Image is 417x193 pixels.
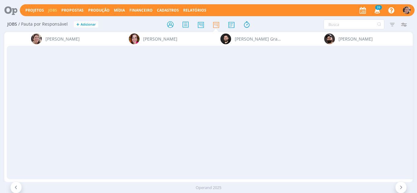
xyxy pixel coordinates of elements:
button: Propostas [60,8,85,13]
span: Cadastros [157,8,179,13]
button: Cadastros [155,8,181,13]
img: A [31,34,42,44]
span: Propostas [61,8,84,13]
span: / Pauta por Responsável [18,22,68,27]
button: Financeiro [128,8,154,13]
input: Busca [324,20,384,29]
span: Jobs [7,22,17,27]
img: B [220,34,231,44]
button: A [403,5,411,16]
button: Mídia [112,8,127,13]
span: + [76,21,79,28]
button: Projetos [24,8,46,13]
span: [PERSON_NAME] [339,36,373,42]
button: Jobs [46,8,59,13]
button: Produção [86,8,111,13]
button: +Adicionar [74,21,98,28]
span: [PERSON_NAME] Granata [235,36,281,42]
span: 39 [375,5,382,10]
a: Projetos [25,8,44,13]
img: B [129,34,140,44]
span: [PERSON_NAME] [45,36,80,42]
a: Mídia [114,8,125,13]
img: A [403,6,411,14]
button: Relatórios [181,8,208,13]
a: Relatórios [183,8,206,13]
button: 39 [371,5,383,16]
span: Adicionar [81,23,96,27]
a: Produção [88,8,110,13]
a: Financeiro [129,8,153,13]
img: B [324,34,335,44]
a: Jobs [48,8,57,13]
span: [PERSON_NAME] [143,36,177,42]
